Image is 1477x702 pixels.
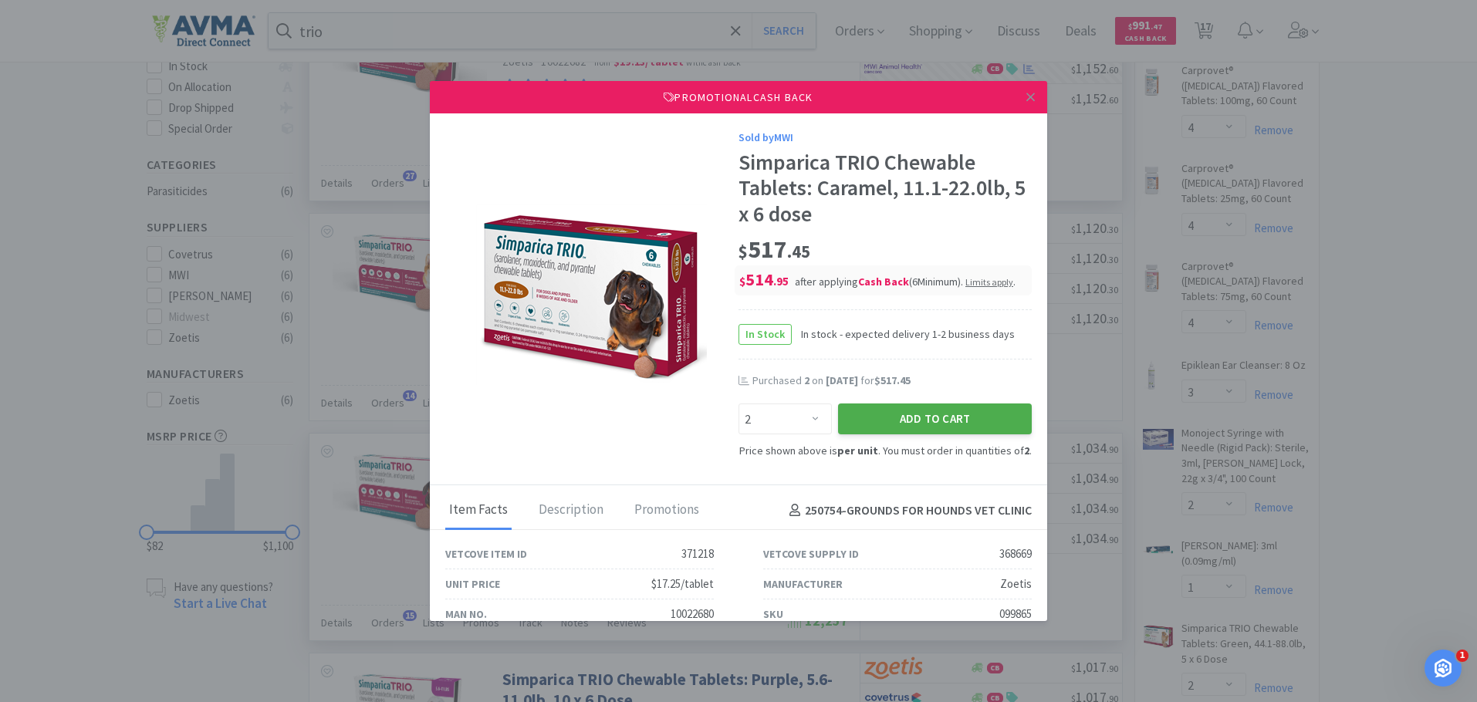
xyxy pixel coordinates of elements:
div: . [965,275,1016,289]
div: Zoetis [1000,575,1032,593]
div: Vetcove Supply ID [763,545,859,562]
div: 10022680 [671,605,714,623]
img: 5b4f76cc51e149f78f7c1487d9feca3f_368669.png [476,204,708,385]
span: In Stock [739,325,791,344]
div: Vetcove Item ID [445,545,527,562]
div: Unit Price [445,575,500,592]
span: 1 [1456,650,1469,662]
div: $17.25/tablet [651,575,714,593]
div: 099865 [999,605,1032,623]
iframe: Intercom live chat [1425,650,1462,687]
div: Promotional Cash Back [430,81,1047,113]
span: Limits apply [965,276,1013,288]
strong: per unit [837,444,878,457]
div: Simparica TRIO Chewable Tablets: Caramel, 11.1-22.0lb, 5 x 6 dose [738,150,1032,228]
i: Cash Back [858,275,909,289]
span: ( 6 Minimum) [909,275,961,289]
div: SKU [763,606,783,623]
div: Man No. [445,606,487,623]
div: Item Facts [445,491,512,530]
h4: 250754 - GROUNDS FOR HOUNDS VET CLINIC [783,501,1032,521]
div: 368669 [999,545,1032,563]
span: . 45 [787,241,810,262]
span: 514 [739,268,789,290]
span: 517 [738,234,810,265]
span: In stock - expected delivery 1-2 business days [792,326,1015,343]
span: . 95 [773,274,789,289]
span: after applying . [795,275,1016,289]
button: Add to Cart [838,403,1032,434]
span: $ [739,274,745,289]
span: $517.45 [874,373,911,387]
span: $ [738,241,748,262]
div: Sold by MWI [738,129,1032,146]
span: [DATE] [826,373,858,387]
div: Description [535,491,607,530]
strong: 2 [1024,444,1029,457]
div: Purchased on for [752,373,1032,389]
div: Manufacturer [763,575,843,592]
div: Promotions [630,491,703,530]
div: 371218 [681,545,714,563]
span: 2 [804,373,809,387]
div: Price shown above is . You must order in quantities of . [738,442,1032,459]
